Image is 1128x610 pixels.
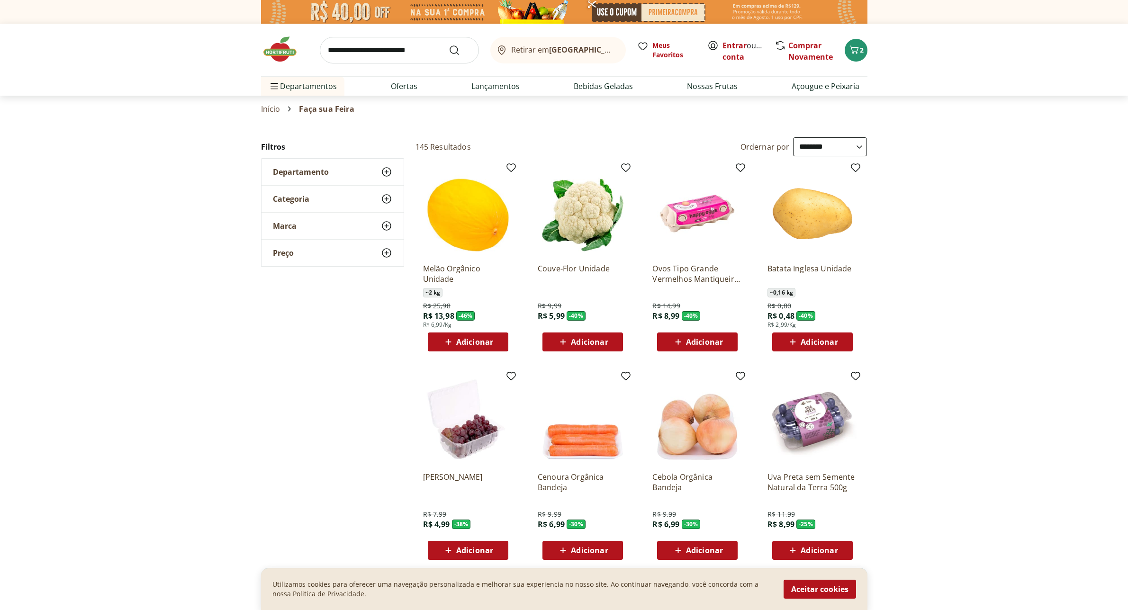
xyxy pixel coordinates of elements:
[637,41,696,60] a: Meus Favoritos
[542,332,623,351] button: Adicionar
[792,81,859,92] a: Açougue e Peixaria
[652,510,676,519] span: R$ 9,99
[657,332,738,351] button: Adicionar
[784,580,856,599] button: Aceitar cookies
[273,167,329,177] span: Departamento
[767,301,791,311] span: R$ 0,80
[423,166,513,256] img: Melão Orgânico Unidade
[796,311,815,321] span: - 40 %
[262,159,404,185] button: Departamento
[538,472,628,493] a: Cenoura Orgânica Bandeja
[261,105,280,113] a: Início
[538,263,628,284] a: Couve-Flor Unidade
[261,137,404,156] h2: Filtros
[423,510,447,519] span: R$ 7,99
[682,520,701,529] span: - 30 %
[423,321,452,329] span: R$ 6,99/Kg
[652,41,696,60] span: Meus Favoritos
[262,213,404,239] button: Marca
[767,288,795,297] span: ~ 0,16 kg
[682,311,701,321] span: - 40 %
[652,311,679,321] span: R$ 8,99
[686,547,723,554] span: Adicionar
[722,40,775,62] a: Criar conta
[299,105,354,113] span: Faça sua Feira
[538,374,628,464] img: Cenoura Orgânica Bandeja
[262,186,404,212] button: Categoria
[652,301,680,311] span: R$ 14,99
[428,541,508,560] button: Adicionar
[860,45,864,54] span: 2
[423,301,451,311] span: R$ 25,98
[415,142,471,152] h2: 145 Resultados
[273,248,294,258] span: Preço
[788,40,833,62] a: Comprar Novamente
[686,338,723,346] span: Adicionar
[452,520,471,529] span: - 38 %
[542,541,623,560] button: Adicionar
[652,166,742,256] img: Ovos Tipo Grande Vermelhos Mantiqueira Happy Eggs 10 Unidades
[490,37,626,63] button: Retirar em[GEOGRAPHIC_DATA]/[GEOGRAPHIC_DATA]
[456,338,493,346] span: Adicionar
[652,519,679,529] span: R$ 6,99
[273,221,297,231] span: Marca
[449,45,471,56] button: Submit Search
[767,374,857,464] img: Uva Preta sem Semente Natural da Terra 500g
[767,311,794,321] span: R$ 0,48
[423,288,443,297] span: ~ 2 kg
[767,166,857,256] img: Batata Inglesa Unidade
[423,311,454,321] span: R$ 13,98
[687,81,738,92] a: Nossas Frutas
[722,40,747,51] a: Entrar
[767,510,795,519] span: R$ 11,99
[722,40,765,63] span: ou
[574,81,633,92] a: Bebidas Geladas
[471,81,520,92] a: Lançamentos
[538,311,565,321] span: R$ 5,99
[767,263,857,284] a: Batata Inglesa Unidade
[423,263,513,284] p: Melão Orgânico Unidade
[767,519,794,529] span: R$ 8,99
[269,75,337,98] span: Departamentos
[571,547,608,554] span: Adicionar
[538,301,561,311] span: R$ 9,99
[423,472,513,493] a: [PERSON_NAME]
[767,472,857,493] a: Uva Preta sem Semente Natural da Terra 500g
[428,332,508,351] button: Adicionar
[272,580,772,599] p: Utilizamos cookies para oferecer uma navegação personalizada e melhorar sua experiencia no nosso ...
[273,194,309,204] span: Categoria
[796,520,815,529] span: - 25 %
[391,81,417,92] a: Ofertas
[652,263,742,284] a: Ovos Tipo Grande Vermelhos Mantiqueira Happy Eggs 10 Unidades
[801,338,838,346] span: Adicionar
[538,519,565,529] span: R$ 6,99
[423,374,513,464] img: Uva Rosada Embalada
[567,520,586,529] span: - 30 %
[538,166,628,256] img: Couve-Flor Unidade
[652,374,742,464] img: Cebola Orgânica Bandeja
[567,311,586,321] span: - 40 %
[549,45,709,55] b: [GEOGRAPHIC_DATA]/[GEOGRAPHIC_DATA]
[262,240,404,266] button: Preço
[261,35,308,63] img: Hortifruti
[772,541,853,560] button: Adicionar
[269,75,280,98] button: Menu
[845,39,867,62] button: Carrinho
[456,547,493,554] span: Adicionar
[740,142,790,152] label: Ordernar por
[801,547,838,554] span: Adicionar
[456,311,475,321] span: - 46 %
[657,541,738,560] button: Adicionar
[511,45,616,54] span: Retirar em
[423,519,450,529] span: R$ 4,99
[767,321,796,329] span: R$ 2,99/Kg
[772,332,853,351] button: Adicionar
[652,472,742,493] a: Cebola Orgânica Bandeja
[538,510,561,519] span: R$ 9,99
